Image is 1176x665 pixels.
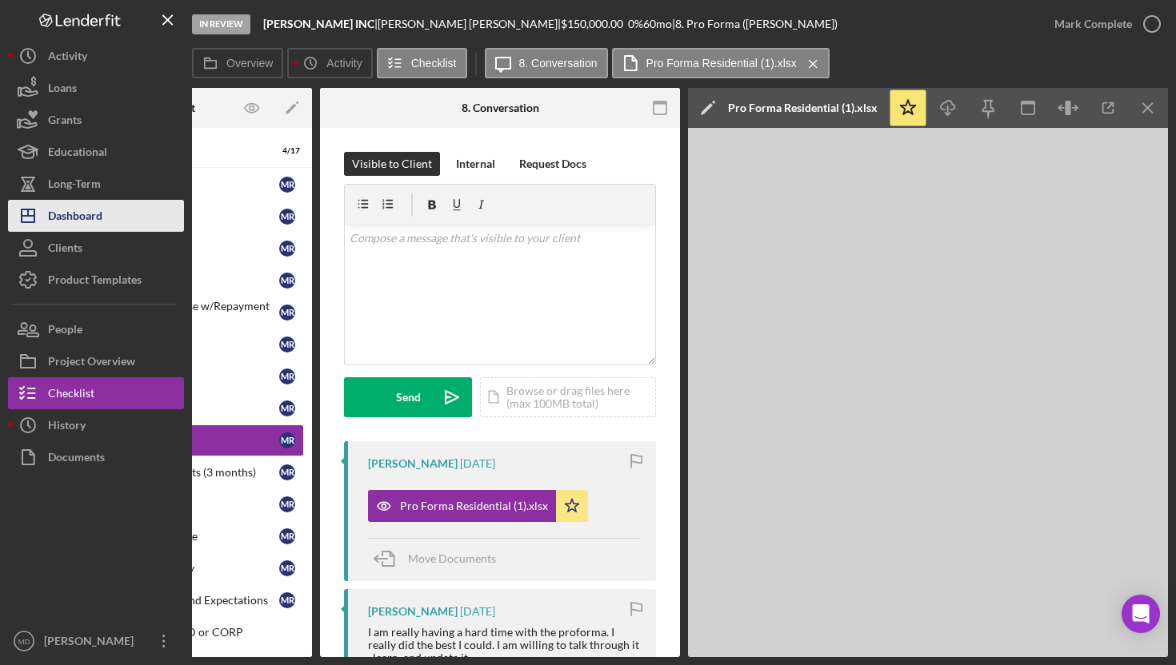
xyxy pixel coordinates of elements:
div: Internal [456,152,495,176]
button: Mark Complete [1038,8,1168,40]
button: Pro Forma Residential (1).xlsx [368,490,588,522]
div: M R [279,209,295,225]
label: Checklist [411,57,457,70]
div: M R [279,496,295,512]
button: Activity [287,48,372,78]
div: M R [279,592,295,608]
div: M R [279,368,295,384]
div: [PERSON_NAME] [368,457,458,470]
div: Open Intercom Messenger [1122,595,1160,633]
button: Pro Forma Residential (1).xlsx [612,48,830,78]
div: | [263,18,378,30]
label: Activity [326,57,362,70]
label: 8. Conversation [519,57,598,70]
div: M R [279,464,295,480]
div: Send [396,377,421,417]
label: Pro Forma Residential (1).xlsx [646,57,797,70]
button: Visible to Client [344,152,440,176]
div: M R [279,336,295,352]
button: Overview [192,48,283,78]
text: MD [18,637,30,646]
div: [PERSON_NAME] [40,625,144,661]
button: Send [344,377,472,417]
label: Overview [226,57,273,70]
div: I am really having a hard time with the proforma. I really did the best I could. I am willing to ... [368,626,640,664]
b: [PERSON_NAME] INC [263,17,374,30]
div: M R [279,432,295,448]
button: Internal [448,152,503,176]
div: 0 % [628,18,643,30]
div: Request Docs [519,152,586,176]
div: 4 / 17 [271,146,300,156]
button: Checklist [377,48,467,78]
span: Move Documents [408,552,496,565]
iframe: Document Preview [688,128,1168,657]
div: Pro Forma Residential (1).xlsx [400,500,548,512]
button: Request Docs [511,152,594,176]
div: M R [279,528,295,544]
div: M R [279,273,295,289]
div: [PERSON_NAME] [368,605,458,618]
div: Mark Complete [1054,8,1132,40]
button: Move Documents [368,539,512,579]
button: 8. Conversation [485,48,608,78]
div: | 8. Pro Forma ([PERSON_NAME]) [672,18,838,30]
div: M R [279,560,295,576]
div: 60 mo [643,18,672,30]
button: MD[PERSON_NAME] [8,625,184,657]
div: [PERSON_NAME] [PERSON_NAME] | [378,18,561,30]
div: M R [279,177,295,193]
div: M R [279,241,295,257]
div: Pro Forma Residential (1).xlsx [728,102,878,114]
div: 8. Conversation [462,102,539,114]
div: Visible to Client [352,152,432,176]
div: M R [279,400,295,416]
div: $150,000.00 [561,18,628,30]
time: 2025-07-27 18:08 [460,457,495,470]
div: M R [279,305,295,321]
time: 2025-07-27 18:07 [460,605,495,618]
div: In Review [192,14,250,34]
